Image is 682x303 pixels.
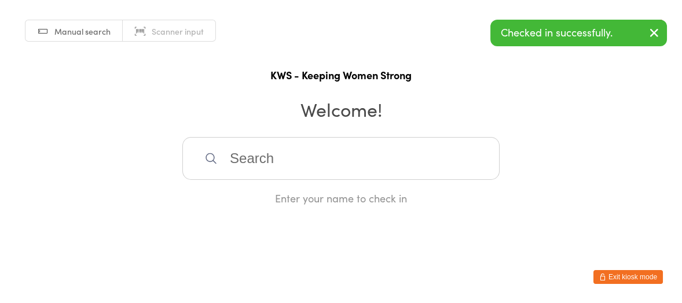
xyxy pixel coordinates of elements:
[182,191,500,205] div: Enter your name to check in
[54,25,111,37] span: Manual search
[490,20,667,46] div: Checked in successfully.
[12,96,670,122] h2: Welcome!
[593,270,663,284] button: Exit kiosk mode
[152,25,204,37] span: Scanner input
[182,137,500,180] input: Search
[12,68,670,82] h1: KWS - Keeping Women Strong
